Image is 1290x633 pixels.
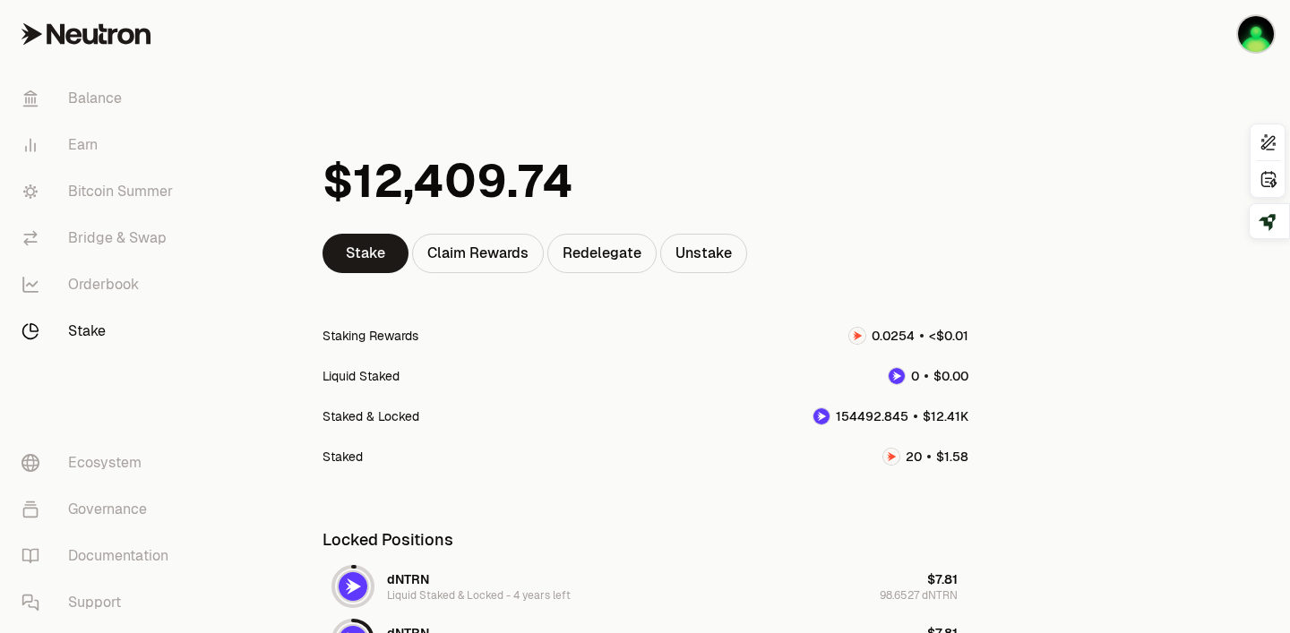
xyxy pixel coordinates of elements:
div: Staked [322,448,363,466]
a: Documentation [7,533,193,579]
div: $7.81 [927,570,958,588]
img: NTRN Logo [883,449,899,465]
a: Unstake [660,234,747,273]
img: luv [1238,16,1274,52]
img: dNTRN Logo [813,408,830,424]
div: Locked Positions [322,520,968,560]
div: 98.6527 dNTRN [880,588,958,603]
span: Liquid Staked & Locked - [387,588,513,603]
img: dNTRN Logo [339,572,367,601]
div: Staking Rewards [322,327,418,345]
a: Bridge & Swap [7,215,193,261]
a: Ecosystem [7,440,193,486]
a: Support [7,579,193,626]
a: Stake [7,308,193,355]
div: Staked & Locked [322,407,419,425]
a: Orderbook [7,261,193,308]
a: Stake [322,234,408,273]
a: Bitcoin Summer [7,168,193,215]
a: Governance [7,486,193,533]
span: 4 years left [513,588,571,603]
a: Earn [7,122,193,168]
img: NTRN Logo [849,328,865,344]
a: Redelegate [547,234,657,273]
div: Claim Rewards [412,234,544,273]
img: dNTRN Logo [889,368,905,384]
a: Balance [7,75,193,122]
div: dNTRN [387,570,429,588]
div: Liquid Staked [322,367,400,385]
